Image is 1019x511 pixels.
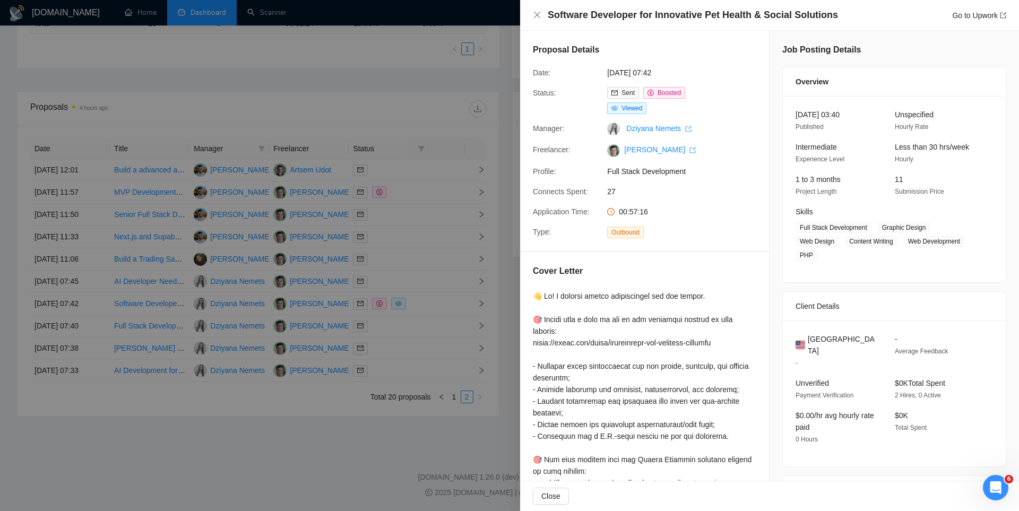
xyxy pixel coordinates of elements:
span: Experience Level [796,155,844,163]
span: 0 Hours [796,436,818,443]
h5: Proposal Details [533,44,599,56]
button: Close [533,488,569,505]
span: 6 [1005,475,1013,483]
span: 2 Hires, 0 Active [895,392,941,399]
span: Application Time: [533,207,590,216]
span: export [1000,12,1006,19]
span: Connects Spent: [533,187,588,196]
iframe: Intercom live chat [983,475,1008,500]
span: Full Stack Development [607,166,766,177]
h5: Job Posting Details [782,44,861,56]
span: $0.00/hr avg hourly rate paid [796,411,874,431]
span: Average Feedback [895,348,948,355]
span: - [895,335,897,343]
span: Less than 30 hrs/week [895,143,969,151]
span: Full Stack Development [796,222,871,233]
span: Payment Verification [796,392,853,399]
span: PHP [796,249,817,261]
span: clock-circle [607,208,615,215]
span: Manager: [533,124,564,133]
span: Project Length [796,188,836,195]
span: mail [611,90,618,96]
span: Outbound [607,227,644,238]
span: export [685,126,692,132]
span: export [689,147,696,153]
h5: Cover Letter [533,265,583,278]
span: Graphic Design [878,222,930,233]
span: 1 to 3 months [796,175,841,184]
span: Type: [533,228,551,236]
span: Web Development [904,236,965,247]
span: Skills [796,207,813,216]
span: Viewed [621,105,642,112]
span: Web Design [796,236,839,247]
span: Unspecified [895,110,934,119]
span: [GEOGRAPHIC_DATA] [808,333,878,357]
a: Dziyana Nemets export [626,124,692,133]
span: dollar [647,90,654,96]
span: 00:57:16 [619,207,648,216]
a: Go to Upworkexport [952,11,1006,20]
img: 🇺🇸 [796,339,805,351]
div: Job Description [796,476,993,505]
span: Close [541,490,560,502]
span: Profile: [533,167,556,176]
span: $0K Total Spent [895,379,945,387]
span: Published [796,123,824,131]
span: - [796,359,798,367]
span: 11 [895,175,903,184]
span: close [533,11,541,19]
img: c1Tebym3BND9d52IcgAhOjDIggZNrr93DrArCnDDhQCo9DNa2fMdUdlKkX3cX7l7jn [607,144,620,157]
span: Overview [796,76,828,88]
span: Submission Price [895,188,944,195]
a: [PERSON_NAME] export [624,145,696,154]
button: Close [533,11,541,20]
h4: Software Developer for Innovative Pet Health & Social Solutions [548,8,838,22]
span: Boosted [658,89,681,97]
span: Hourly Rate [895,123,928,131]
span: $0K [895,411,908,420]
span: 27 [607,186,766,197]
span: Sent [621,89,635,97]
span: [DATE] 03:40 [796,110,840,119]
span: Status: [533,89,556,97]
span: Intermediate [796,143,837,151]
span: Freelancer: [533,145,571,154]
span: Content Writing [845,236,897,247]
span: [DATE] 07:42 [607,67,766,79]
span: Total Spent [895,424,927,431]
span: Unverified [796,379,829,387]
span: eye [611,105,618,111]
span: Date: [533,68,550,77]
span: Hourly [895,155,913,163]
div: Client Details [796,292,993,321]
